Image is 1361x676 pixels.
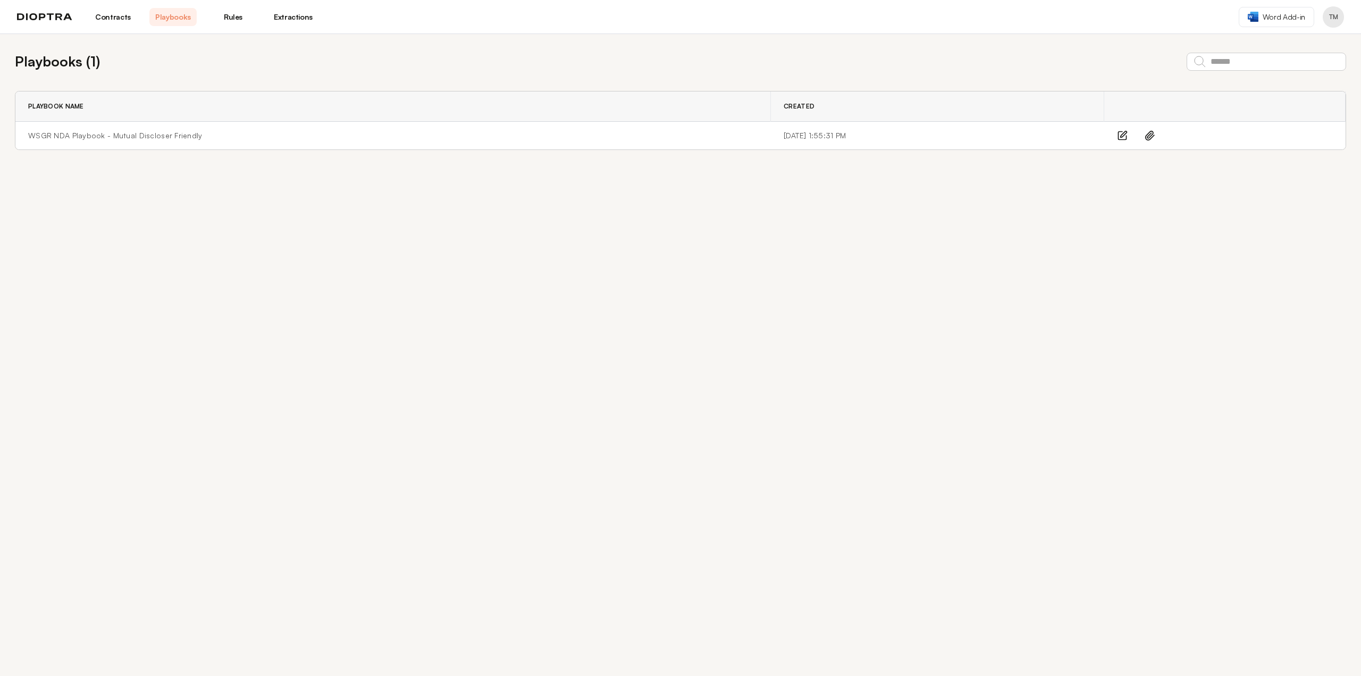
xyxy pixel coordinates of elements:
[784,102,814,111] span: Created
[1323,6,1344,28] button: Profile menu
[89,8,137,26] a: Contracts
[28,102,84,111] span: Playbook Name
[15,51,100,72] h2: Playbooks ( 1 )
[28,130,203,141] a: WSGR NDA Playbook - Mutual Discloser Friendly
[149,8,197,26] a: Playbooks
[270,8,317,26] a: Extractions
[771,122,1104,150] td: [DATE] 1:55:31 PM
[17,13,72,21] img: logo
[1239,7,1314,27] a: Word Add-in
[209,8,257,26] a: Rules
[1263,12,1305,22] span: Word Add-in
[1248,12,1258,22] img: word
